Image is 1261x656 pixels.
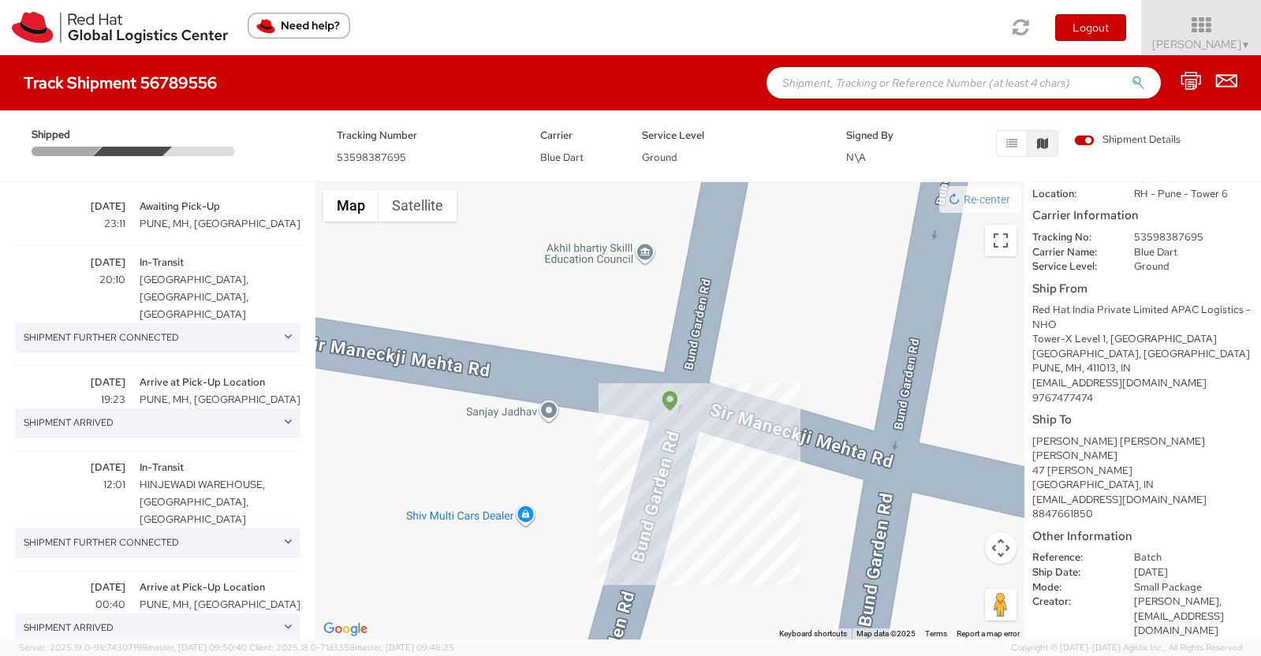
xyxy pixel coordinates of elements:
span: 12:01 [4,476,132,494]
span: [DATE] [4,254,132,271]
dt: Carrier Name: [1020,245,1122,260]
label: Shipment Details [1074,132,1181,150]
span: [DATE] [4,198,132,215]
a: Open this area in Google Maps (opens a new window) [319,619,371,639]
dt: Location: [1020,187,1122,202]
h5: Ship From [1032,282,1253,296]
div: SHIPMENT ARRIVED [16,408,300,438]
button: Re-center [939,186,1020,213]
span: 53598387695 [337,151,406,164]
span: 00:40 [4,596,132,613]
span: [DATE] [4,459,132,476]
div: [EMAIL_ADDRESS][DOMAIN_NAME] [1032,376,1253,391]
div: 47 [PERSON_NAME] [1032,464,1253,479]
span: 19:23 [4,391,132,408]
span: HINJEWADI WAREHOUSE, [GEOGRAPHIC_DATA], [GEOGRAPHIC_DATA] [132,476,312,528]
a: Terms [925,629,947,638]
div: Tower-X Level 1, [GEOGRAPHIC_DATA] [GEOGRAPHIC_DATA], [GEOGRAPHIC_DATA] [1032,332,1253,361]
div: [PERSON_NAME] [PERSON_NAME] [PERSON_NAME] [1032,434,1253,464]
span: master, [DATE] 09:46:25 [355,642,454,653]
div: 9767477474 [1032,391,1253,406]
span: Arrive at Pick-Up Location [132,579,312,596]
div: PUNE, MH, 411013, IN [1032,361,1253,376]
span: [GEOGRAPHIC_DATA], [GEOGRAPHIC_DATA], [GEOGRAPHIC_DATA] [132,271,312,323]
span: Shipment Details [1074,132,1181,147]
span: PUNE, MH, [GEOGRAPHIC_DATA] [132,596,312,613]
span: 20:10 [4,271,132,289]
span: Awaiting Pick-Up [132,198,312,215]
span: master, [DATE] 09:50:40 [147,642,247,653]
dt: Service Level: [1020,259,1122,274]
a: Report a map error [957,629,1020,638]
button: Toggle fullscreen view [985,225,1017,256]
dt: Mode: [1020,580,1122,595]
img: rh-logistics-00dfa346123c4ec078e1.svg [12,12,228,43]
button: Drag Pegman onto the map to open Street View [985,589,1017,621]
span: [DATE] [4,579,132,596]
div: SHIPMENT FURTHER CONNECTED [16,323,300,352]
button: Show satellite imagery [379,190,457,222]
input: Shipment, Tracking or Reference Number (at least 4 chars) [767,67,1161,99]
button: Map camera controls [985,532,1017,564]
span: ▼ [1241,39,1251,51]
h5: Service Level [642,130,822,141]
h5: Tracking Number [337,130,517,141]
span: Ground [642,151,677,164]
span: In-Transit [132,254,312,271]
div: 8847661850 [1032,507,1253,522]
span: In-Transit [132,459,312,476]
div: [GEOGRAPHIC_DATA], IN [1032,478,1253,493]
dt: Tracking No: [1020,230,1122,245]
span: Shipped [32,128,99,143]
span: [PERSON_NAME] [1152,37,1251,51]
h5: Ship To [1032,413,1253,427]
button: Show street map [323,190,379,222]
span: Map data ©2025 [856,629,916,638]
span: [DATE] [4,374,132,391]
span: 23:11 [4,215,132,233]
h4: Track Shipment 56789556 [24,74,217,91]
span: N\A [846,151,866,164]
div: SHIPMENT FURTHER CONNECTED [16,528,300,557]
button: Need help? [248,13,350,39]
span: Copyright © [DATE]-[DATE] Agistix Inc., All Rights Reserved [1011,642,1242,654]
dt: Last Saved: [1020,639,1122,654]
dt: Creator: [1020,594,1122,609]
button: Keyboard shortcuts [779,628,847,639]
button: Logout [1055,14,1126,41]
div: [EMAIL_ADDRESS][DOMAIN_NAME] [1032,493,1253,508]
span: [PERSON_NAME], [1134,594,1222,608]
h5: Other Information [1032,530,1253,543]
span: PUNE, MH, [GEOGRAPHIC_DATA] [132,391,312,408]
dt: Ship Date: [1020,565,1122,580]
img: Google [319,619,371,639]
dt: Reference: [1020,550,1122,565]
h5: Carrier [540,130,618,141]
div: Red Hat India Private Limited APAC Logistics - NHO [1032,303,1253,332]
span: Arrive at Pick-Up Location [132,374,312,391]
span: Client: 2025.18.0-71d3358 [249,642,454,653]
span: PUNE, MH, [GEOGRAPHIC_DATA] [132,215,312,233]
span: Server: 2025.19.0-91c74307f99 [19,642,247,653]
span: Blue Dart [540,151,584,164]
h5: Signed By [846,130,924,141]
h5: Carrier Information [1032,209,1253,222]
div: SHIPMENT ARRIVED [16,613,300,643]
